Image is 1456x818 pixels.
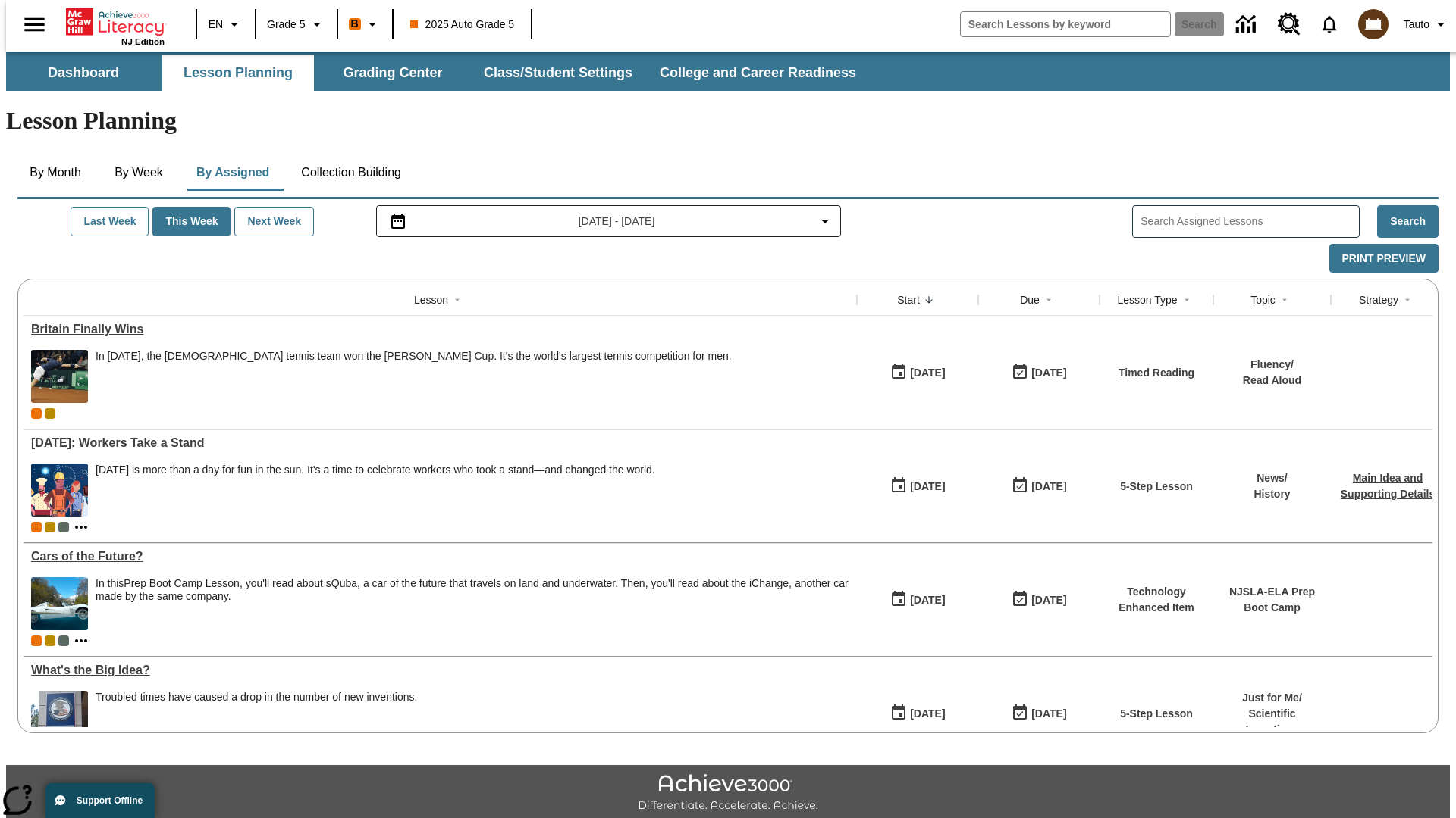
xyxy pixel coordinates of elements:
button: By Week [101,155,177,191]
button: Select a new avatar [1349,5,1398,44]
button: Collection Building [289,155,413,191]
button: Next Week [234,207,314,236]
button: College and Career Readiness [648,55,868,91]
button: Show more classes [72,632,90,650]
div: [DATE] is more than a day for fun in the sun. It's a time to celebrate workers who took a stand—a... [96,464,655,476]
button: 08/01/26: Last day the lesson can be accessed [1006,585,1072,614]
p: Scientific Inventions [1221,706,1323,738]
button: Dashboard [8,55,159,91]
button: 09/01/25: First time the lesson was available [885,472,950,501]
button: Profile/Settings [1398,11,1456,38]
button: Lesson Planning [162,55,314,91]
p: History [1254,486,1290,502]
button: Sort [448,291,466,309]
button: Support Offline [45,783,155,818]
button: Print Preview [1329,244,1439,273]
button: Search [1377,205,1439,238]
button: 08/27/25: First time the lesson was available [885,585,950,614]
span: EN [209,17,223,33]
a: Labor Day: Workers Take a Stand, Lessons [31,436,849,450]
div: New 2025 class [45,635,55,646]
div: Current Class [31,635,42,646]
a: What's the Big Idea?, Lessons [31,663,849,677]
a: Home [66,7,165,37]
button: Language: EN, Select a language [202,11,250,38]
a: Cars of the Future? , Lessons [31,550,849,564]
button: 09/07/25: Last day the lesson can be accessed [1006,358,1072,387]
p: 5-Step Lesson [1120,706,1193,722]
button: Sort [1040,291,1058,309]
img: A large sign near a building says U.S. Patent and Trademark Office. A troubled economy can make i... [31,691,88,744]
div: [DATE] [910,591,945,610]
span: NJ Edition [121,37,165,46]
span: In 2015, the British tennis team won the Davis Cup. It's the world's largest tennis competition f... [96,350,732,403]
p: NJSLA-ELA Prep Boot Camp [1221,584,1323,616]
span: Current Class [31,408,42,419]
span: B [351,14,359,33]
div: SubNavbar [6,55,870,91]
button: Select the date range menu item [383,212,835,230]
span: New 2025 class [45,408,55,419]
button: 09/07/25: Last day the lesson can be accessed [1006,472,1072,501]
p: Technology Enhanced Item [1107,584,1206,616]
div: [DATE] [910,477,945,496]
div: [DATE] [1031,477,1066,496]
button: Grading Center [317,55,469,91]
img: avatar image [1358,9,1389,39]
span: New 2025 class [45,522,55,532]
span: 2025 Auto Grade 5 [410,17,515,33]
div: Labor Day is more than a day for fun in the sun. It's a time to celebrate workers who took a stan... [96,464,655,517]
button: Class/Student Settings [472,55,645,91]
span: Grade 5 [267,17,306,33]
div: Strategy [1359,292,1398,308]
div: [DATE] [1031,704,1066,723]
div: In this Prep Boot Camp Lesson, you'll read about sQuba, a car of the future that travels on land ... [96,577,849,630]
div: Troubled times have caused a drop in the number of new inventions. [96,691,417,704]
p: News / [1254,470,1290,486]
p: Timed Reading [1119,365,1194,381]
button: By Assigned [184,155,281,191]
div: What's the Big Idea? [31,663,849,677]
button: Grade: Grade 5, Select a grade [261,11,332,38]
svg: Collapse Date Range Filter [816,212,834,230]
img: Achieve3000 Differentiate Accelerate Achieve [638,774,818,813]
div: OL 2025 Auto Grade 6 [58,635,69,646]
a: Data Center [1227,4,1269,45]
div: Home [66,5,165,46]
a: Britain Finally Wins, Lessons [31,323,849,336]
div: [DATE] [1031,364,1066,382]
div: In this [96,577,849,603]
testabrev: Prep Boot Camp Lesson, you'll read about sQuba, a car of the future that travels on land and unde... [96,577,849,602]
div: [DATE] [910,704,945,723]
img: High-tech automobile treading water. [31,577,88,630]
button: Open side menu [12,2,57,47]
button: 04/13/26: Last day the lesson can be accessed [1006,699,1072,728]
div: Current Class [31,522,42,532]
h1: Lesson Planning [6,107,1450,135]
a: Main Idea and Supporting Details [1341,472,1435,500]
span: Troubled times have caused a drop in the number of new inventions. [96,691,417,744]
button: 09/01/25: First time the lesson was available [885,358,950,387]
div: SubNavbar [6,52,1450,91]
p: Read Aloud [1243,373,1301,389]
input: Search Assigned Lessons [1141,211,1359,233]
div: Start [897,292,920,308]
button: By Month [17,155,93,191]
button: Sort [1276,291,1294,309]
button: Last Week [71,207,149,236]
button: Boost Class color is orange. Change class color [343,11,388,38]
div: Labor Day: Workers Take a Stand [31,436,849,450]
div: Lesson Type [1117,292,1177,308]
button: Sort [1178,291,1196,309]
a: Notifications [1310,5,1349,44]
div: OL 2025 Auto Grade 6 [58,522,69,532]
div: In [DATE], the [DEMOGRAPHIC_DATA] tennis team won the [PERSON_NAME] Cup. It's the world's largest... [96,350,732,363]
div: Lesson [414,292,448,308]
div: Cars of the Future? [31,550,849,564]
